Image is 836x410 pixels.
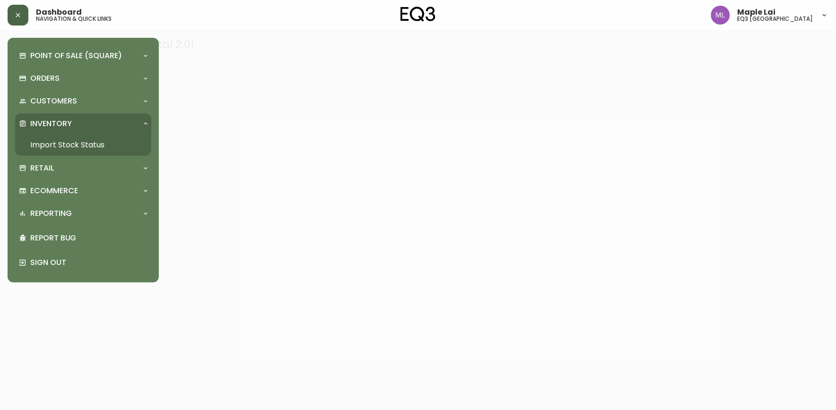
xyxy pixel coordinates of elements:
[15,158,151,179] div: Retail
[711,6,730,25] img: 61e28cffcf8cc9f4e300d877dd684943
[15,68,151,89] div: Orders
[30,163,54,173] p: Retail
[30,73,60,84] p: Orders
[15,250,151,275] div: Sign Out
[30,257,148,268] p: Sign Out
[30,119,72,129] p: Inventory
[15,45,151,66] div: Point of Sale (Square)
[15,134,151,156] a: Import Stock Status
[15,113,151,134] div: Inventory
[36,16,112,22] h5: navigation & quick links
[30,233,148,243] p: Report Bug
[36,9,82,16] span: Dashboard
[15,180,151,201] div: Ecommerce
[30,208,72,219] p: Reporting
[15,91,151,111] div: Customers
[30,51,122,61] p: Point of Sale (Square)
[30,96,77,106] p: Customers
[15,226,151,250] div: Report Bug
[30,186,78,196] p: Ecommerce
[15,203,151,224] div: Reporting
[738,9,776,16] span: Maple Lai
[401,7,435,22] img: logo
[738,16,813,22] h5: eq3 [GEOGRAPHIC_DATA]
